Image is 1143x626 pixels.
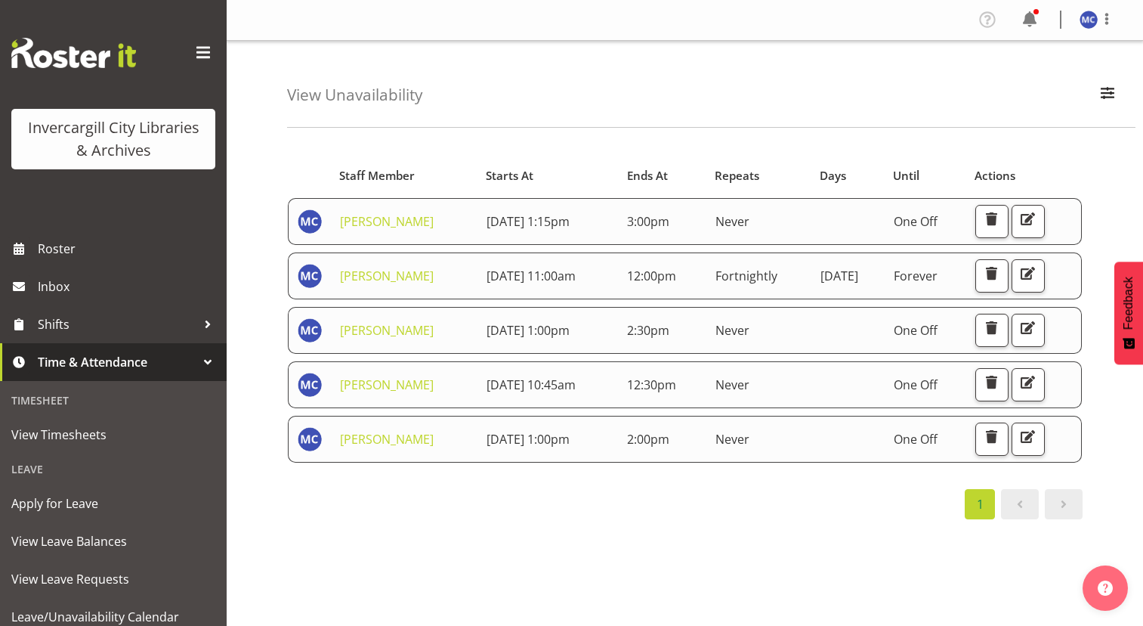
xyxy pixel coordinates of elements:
span: Until [893,167,919,184]
a: [PERSON_NAME] [340,268,434,284]
span: Roster [38,237,219,260]
span: View Leave Balances [11,530,215,553]
img: maria-catu11656.jpg [1080,11,1098,29]
h4: View Unavailability [287,86,422,104]
span: [DATE] 1:15pm [487,213,570,230]
button: Edit Unavailability [1012,368,1045,401]
span: [DATE] [820,268,858,284]
span: View Leave Requests [11,568,215,590]
img: Rosterit website logo [11,38,136,68]
div: Invercargill City Libraries & Archives [26,116,200,162]
button: Edit Unavailability [1012,423,1045,456]
button: Delete Unavailability [975,423,1009,456]
img: help-xxl-2.png [1098,581,1113,596]
span: One Off [894,377,938,393]
span: Forever [894,268,938,284]
span: Inbox [38,275,219,298]
span: [DATE] 1:00pm [487,431,570,448]
img: maria-catu11656.jpg [298,318,322,342]
span: View Timesheets [11,423,215,446]
span: Never [715,377,749,393]
a: [PERSON_NAME] [340,377,434,393]
a: [PERSON_NAME] [340,431,434,448]
span: [DATE] 1:00pm [487,322,570,339]
button: Delete Unavailability [975,205,1009,238]
span: Fortnightly [715,268,777,284]
a: View Timesheets [4,416,223,454]
div: Leave [4,454,223,485]
span: Feedback [1122,277,1135,330]
span: Staff Member [339,167,415,184]
img: maria-catu11656.jpg [298,427,322,451]
span: Never [715,431,749,448]
button: Feedback - Show survey [1114,262,1143,364]
div: Timesheet [4,385,223,416]
button: Delete Unavailability [975,259,1009,293]
a: Apply for Leave [4,485,223,522]
span: Apply for Leave [11,492,215,515]
span: 12:30pm [627,377,676,393]
span: Time & Attendance [38,351,196,373]
span: 12:00pm [627,268,676,284]
span: One Off [894,213,938,230]
img: maria-catu11656.jpg [298,264,322,288]
span: One Off [894,431,938,448]
span: Ends At [627,167,668,184]
button: Delete Unavailability [975,368,1009,401]
a: View Leave Requests [4,560,223,598]
button: Delete Unavailability [975,314,1009,347]
span: [DATE] 10:45am [487,377,576,393]
span: Repeats [715,167,759,184]
a: [PERSON_NAME] [340,322,434,339]
a: View Leave Balances [4,522,223,560]
button: Edit Unavailability [1012,205,1045,238]
span: Shifts [38,313,196,336]
span: Never [715,213,749,230]
span: Never [715,322,749,339]
button: Filter Employees [1092,79,1123,112]
span: 3:00pm [627,213,669,230]
button: Edit Unavailability [1012,259,1045,293]
img: maria-catu11656.jpg [298,373,322,397]
button: Edit Unavailability [1012,314,1045,347]
a: [PERSON_NAME] [340,213,434,230]
span: Starts At [486,167,533,184]
span: [DATE] 11:00am [487,268,576,284]
img: maria-catu11656.jpg [298,209,322,234]
span: 2:30pm [627,322,669,339]
span: 2:00pm [627,431,669,448]
span: Days [820,167,846,184]
span: Actions [975,167,1015,184]
span: One Off [894,322,938,339]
